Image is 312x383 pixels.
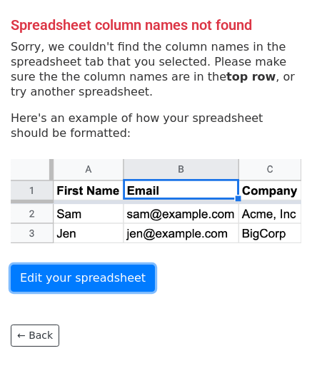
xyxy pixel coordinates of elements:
[11,39,301,99] p: Sorry, we couldn't find the column names in the spreadsheet tab that you selected. Please make su...
[11,159,301,244] img: google_sheets_email_column-fe0440d1484b1afe603fdd0efe349d91248b687ca341fa437c667602712cb9b1.png
[241,315,312,383] iframe: Chat Widget
[11,111,301,141] p: Here's an example of how your spreadsheet should be formatted:
[11,265,155,292] a: Edit your spreadsheet
[226,70,276,83] strong: top row
[11,16,301,34] h4: Spreadsheet column names not found
[11,325,59,347] a: ← Back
